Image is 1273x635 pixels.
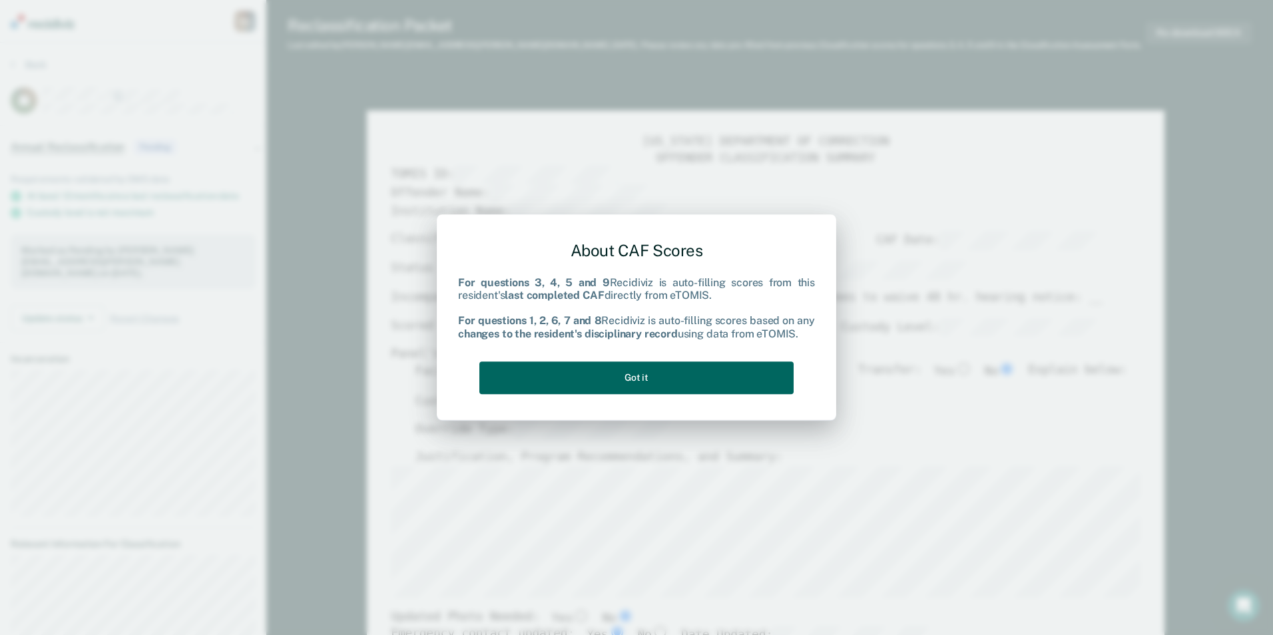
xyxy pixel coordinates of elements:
b: For questions 3, 4, 5 and 9 [458,276,610,289]
b: changes to the resident's disciplinary record [458,327,678,340]
div: Recidiviz is auto-filling scores from this resident's directly from eTOMIS. Recidiviz is auto-fil... [458,276,815,340]
b: For questions 1, 2, 6, 7 and 8 [458,315,601,327]
button: Got it [479,361,794,394]
b: last completed CAF [505,289,604,302]
div: About CAF Scores [458,230,815,271]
